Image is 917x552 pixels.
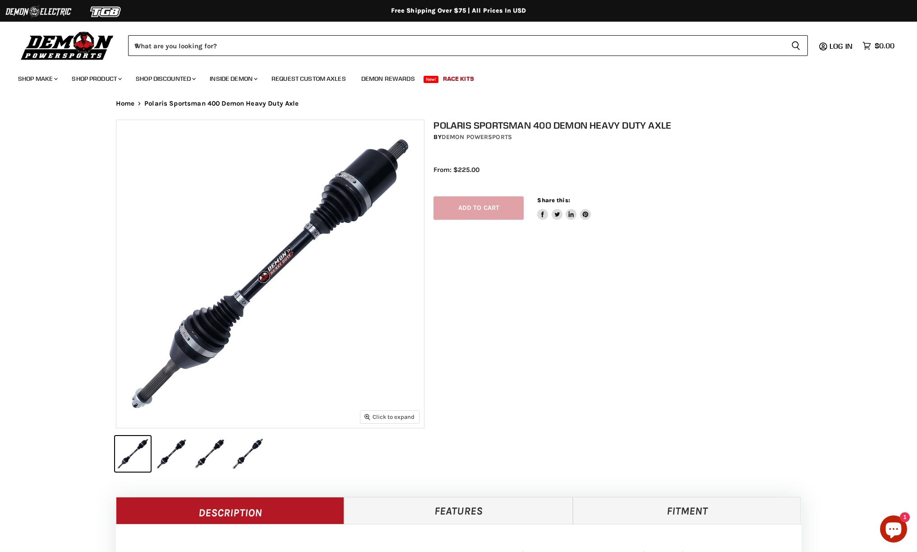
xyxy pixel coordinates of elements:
button: Click to expand [360,411,419,423]
img: TGB Logo 2 [72,3,140,20]
a: Demon Rewards [355,70,422,88]
img: Demon Powersports [18,29,117,61]
span: Click to expand [364,413,415,420]
button: IMAGE thumbnail [115,436,151,472]
a: Log in [825,42,858,50]
a: Shop Product [65,70,127,88]
a: Race Kits [436,70,481,88]
a: $0.00 [858,39,899,52]
button: IMAGE thumbnail [153,436,189,472]
div: Free Shipping Over $75 | All Prices In USD [98,7,820,15]
aside: Share this: [537,196,591,220]
a: Fitment [573,497,802,524]
a: Description [116,497,345,524]
button: IMAGE thumbnail [230,436,266,472]
span: Polaris Sportsman 400 Demon Heavy Duty Axle [144,100,299,107]
h1: Polaris Sportsman 400 Demon Heavy Duty Axle [433,120,811,131]
a: Request Custom Axles [265,70,353,88]
div: by [433,132,811,142]
a: Shop Make [11,70,63,88]
span: Log in [829,42,852,51]
button: IMAGE thumbnail [192,436,227,472]
a: Inside Demon [203,70,263,88]
inbox-online-store-chat: Shopify online store chat [877,515,910,545]
form: Product [128,35,808,56]
a: Features [344,497,573,524]
span: From: $225.00 [433,166,479,174]
span: Share this: [537,197,570,204]
button: Search [784,35,808,56]
a: Home [116,100,135,107]
span: New! [424,76,439,83]
img: Demon Electric Logo 2 [5,3,72,20]
a: Demon Powersports [442,133,512,141]
span: $0.00 [875,42,894,50]
input: When autocomplete results are available use up and down arrows to review and enter to select [128,35,784,56]
img: IMAGE [116,120,424,428]
a: Shop Discounted [129,70,201,88]
nav: Breadcrumbs [98,100,820,107]
ul: Main menu [11,66,892,88]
